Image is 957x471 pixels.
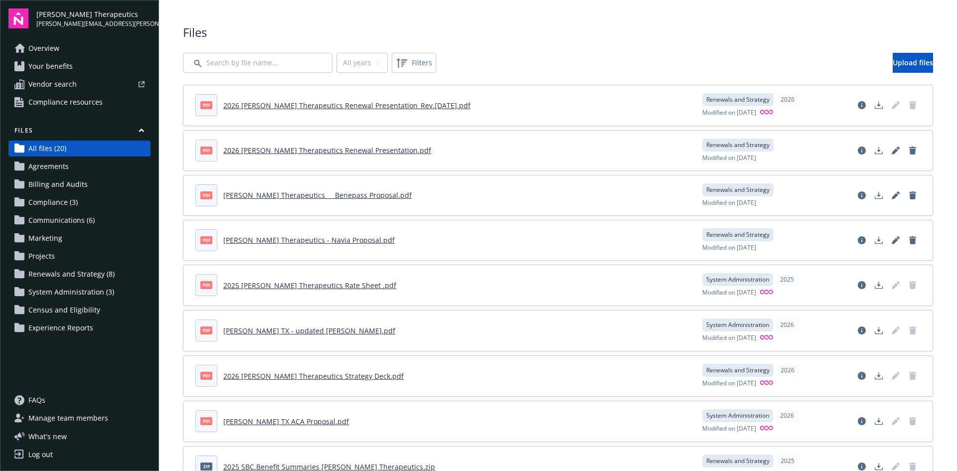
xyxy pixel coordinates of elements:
button: What's new [8,431,83,442]
a: Download document [871,322,887,338]
span: Delete document [905,322,921,338]
a: [PERSON_NAME] TX ACA Proposal.pdf [223,417,349,426]
div: 2026 [776,364,799,377]
a: [PERSON_NAME] Therapeutics __ Benepass Proposal.pdf [223,190,412,200]
span: Renewals and Strategy [706,141,770,150]
a: Delete document [905,187,921,203]
span: System Administration (3) [28,284,114,300]
span: Files [183,24,933,41]
span: What ' s new [28,431,67,442]
img: navigator-logo.svg [8,8,28,28]
span: System Administration [706,411,769,420]
span: pdf [200,281,212,289]
span: pdf [200,326,212,334]
span: pdf [200,417,212,425]
a: Edit document [888,143,904,158]
a: Renewals and Strategy (8) [8,266,151,282]
a: Billing and Audits [8,176,151,192]
span: Modified on [DATE] [702,333,756,343]
span: Billing and Audits [28,176,88,192]
a: Download document [871,187,887,203]
a: View file details [854,413,870,429]
a: FAQs [8,392,151,408]
a: Manage team members [8,410,151,426]
span: Modified on [DATE] [702,288,756,298]
button: Files [8,126,151,139]
span: Renewals and Strategy (8) [28,266,115,282]
div: 2025 [775,273,799,286]
span: pdf [200,372,212,379]
a: View file details [854,143,870,158]
a: Download document [871,143,887,158]
span: Projects [28,248,55,264]
span: Census and Eligibility [28,302,100,318]
span: Filters [394,55,434,71]
span: [PERSON_NAME][EMAIL_ADDRESS][PERSON_NAME][DOMAIN_NAME] [36,19,151,28]
span: [PERSON_NAME] Therapeutics [36,9,151,19]
span: Modified on [DATE] [702,379,756,388]
a: Compliance resources [8,94,151,110]
a: Upload files [893,53,933,73]
a: View file details [854,322,870,338]
span: Communications (6) [28,212,95,228]
span: Upload files [893,58,933,67]
span: All files (20) [28,141,66,157]
span: Edit document [888,368,904,384]
a: Edit document [888,232,904,248]
span: Edit document [888,97,904,113]
span: Renewals and Strategy [706,366,770,375]
span: Modified on [DATE] [702,198,756,207]
span: Manage team members [28,410,108,426]
span: Edit document [888,413,904,429]
span: Delete document [905,413,921,429]
span: Marketing [28,230,62,246]
span: Delete document [905,277,921,293]
button: Filters [392,53,436,73]
span: Modified on [DATE] [702,108,756,118]
span: Renewals and Strategy [706,95,770,104]
span: Delete document [905,97,921,113]
a: 2026 [PERSON_NAME] Therapeutics Strategy Deck.pdf [223,371,404,381]
a: View file details [854,97,870,113]
a: Download document [871,277,887,293]
span: Edit document [888,322,904,338]
button: [PERSON_NAME] Therapeutics[PERSON_NAME][EMAIL_ADDRESS][PERSON_NAME][DOMAIN_NAME] [36,8,151,28]
a: Communications (6) [8,212,151,228]
span: Vendor search [28,76,77,92]
span: Edit document [888,277,904,293]
span: Renewals and Strategy [706,230,770,239]
span: pdf [200,147,212,154]
div: 2026 [776,93,799,106]
span: Renewals and Strategy [706,457,770,466]
a: View file details [854,187,870,203]
a: 2026 [PERSON_NAME] Therapeutics Renewal Presentation_Rev.[DATE].pdf [223,101,471,110]
span: Modified on [DATE] [702,424,756,434]
a: Download document [871,97,887,113]
span: zip [200,463,212,470]
span: Renewals and Strategy [706,185,770,194]
a: Delete document [905,143,921,158]
a: System Administration (3) [8,284,151,300]
div: 2025 [776,455,799,468]
span: Modified on [DATE] [702,243,756,252]
a: [PERSON_NAME] Therapeutics - Navia Proposal.pdf [223,235,395,245]
span: System Administration [706,320,769,329]
a: Agreements [8,158,151,174]
a: 2025 [PERSON_NAME] Therapeutics Rate Sheet .pdf [223,281,396,290]
a: View file details [854,232,870,248]
input: Search by file name... [183,53,332,73]
a: Projects [8,248,151,264]
span: Compliance (3) [28,194,78,210]
div: 2026 [775,409,799,422]
a: View file details [854,277,870,293]
span: pdf [200,191,212,199]
span: pdf [200,236,212,244]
